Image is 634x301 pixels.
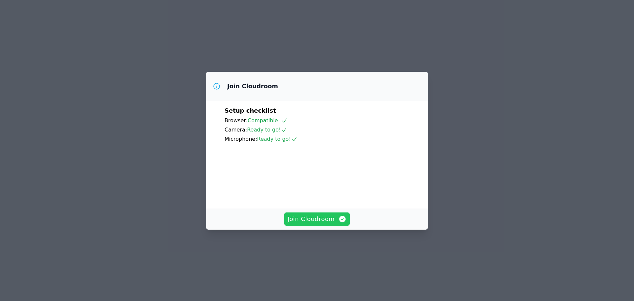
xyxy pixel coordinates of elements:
[257,136,298,142] span: Ready to go!
[225,117,248,124] span: Browser:
[227,82,278,90] h3: Join Cloudroom
[225,127,247,133] span: Camera:
[248,117,288,124] span: Compatible
[288,214,347,224] span: Join Cloudroom
[225,136,257,142] span: Microphone:
[247,127,287,133] span: Ready to go!
[284,212,350,226] button: Join Cloudroom
[225,107,276,114] span: Setup checklist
